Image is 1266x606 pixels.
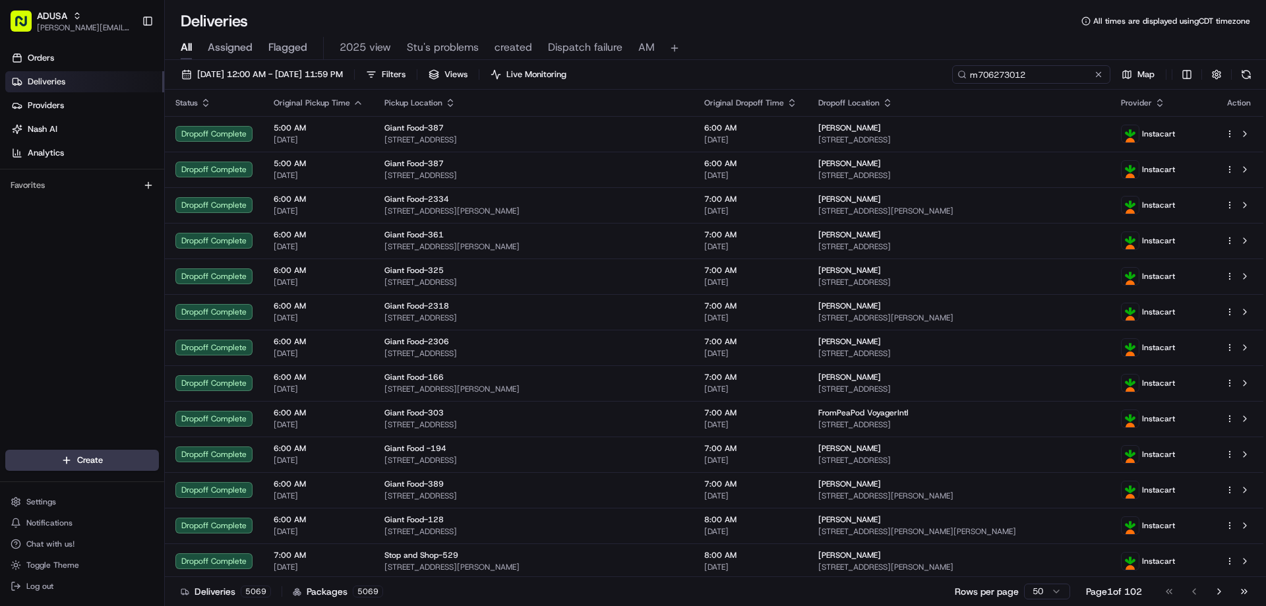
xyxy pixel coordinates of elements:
span: [STREET_ADDRESS] [818,135,1100,145]
span: 7:00 AM [704,372,797,382]
span: Instacart [1142,449,1175,460]
span: [PERSON_NAME] [818,265,881,276]
span: Instacart [1142,164,1175,175]
span: [STREET_ADDRESS] [818,384,1100,394]
span: [DATE] [274,419,363,430]
img: profile_instacart_ahold_partner.png [1122,446,1139,463]
span: Giant Food-2334 [384,194,449,204]
span: [DATE] [274,241,363,252]
img: profile_instacart_ahold_partner.png [1122,232,1139,249]
span: Nash AI [28,123,57,135]
span: [DATE] [704,455,797,466]
div: Action [1225,98,1253,108]
a: Powered byPylon [93,223,160,233]
span: 6:00 AM [274,408,363,418]
span: Views [444,69,467,80]
span: [STREET_ADDRESS] [384,526,683,537]
span: [DATE] [274,455,363,466]
span: [DATE] [704,491,797,501]
img: profile_instacart_ahold_partner.png [1122,375,1139,392]
img: profile_instacart_ahold_partner.png [1122,339,1139,356]
div: Start new chat [45,126,216,139]
span: 7:00 AM [704,265,797,276]
span: [DATE] [274,526,363,537]
div: Deliveries [181,585,271,598]
div: Favorites [5,175,159,196]
span: 8:00 AM [704,514,797,525]
span: Dispatch failure [548,40,622,55]
a: Deliveries [5,71,164,92]
span: Original Pickup Time [274,98,350,108]
span: ADUSA [37,9,67,22]
span: Analytics [28,147,64,159]
a: Nash AI [5,119,164,140]
span: Instacart [1142,485,1175,495]
span: Status [175,98,198,108]
img: profile_instacart_ahold_partner.png [1122,517,1139,534]
span: Giant Food-325 [384,265,444,276]
span: 6:00 AM [274,265,363,276]
img: profile_instacart_ahold_partner.png [1122,268,1139,285]
span: 6:00 AM [274,336,363,347]
span: [PERSON_NAME] [818,479,881,489]
span: [PERSON_NAME][EMAIL_ADDRESS][PERSON_NAME][DOMAIN_NAME] [37,22,131,33]
span: 5:00 AM [274,158,363,169]
div: Packages [293,585,383,598]
div: We're available if you need us! [45,139,167,150]
span: [DATE] [274,170,363,181]
span: Orders [28,52,54,64]
span: Providers [28,100,64,111]
span: 6:00 AM [274,301,363,311]
span: Instacart [1142,556,1175,566]
span: [PERSON_NAME] [818,550,881,561]
a: 💻API Documentation [106,186,217,210]
span: Create [77,454,103,466]
span: 6:00 AM [274,443,363,454]
button: Log out [5,577,159,595]
a: 📗Knowledge Base [8,186,106,210]
span: [STREET_ADDRESS][PERSON_NAME][PERSON_NAME] [818,526,1100,537]
span: [DATE] 12:00 AM - [DATE] 11:59 PM [197,69,343,80]
span: 6:00 AM [274,372,363,382]
span: Deliveries [28,76,65,88]
span: Live Monitoring [506,69,566,80]
span: [DATE] [704,277,797,288]
span: Giant Food-2306 [384,336,449,347]
button: Views [423,65,473,84]
span: 7:00 AM [704,301,797,311]
div: 📗 [13,193,24,203]
span: 5:00 AM [274,123,363,133]
span: [PERSON_NAME] [818,229,881,240]
span: [DATE] [704,206,797,216]
span: [STREET_ADDRESS][PERSON_NAME] [384,384,683,394]
img: Nash [13,13,40,40]
span: All [181,40,192,55]
span: Assigned [208,40,253,55]
button: Live Monitoring [485,65,572,84]
span: Giant Food-389 [384,479,444,489]
span: Instacart [1142,129,1175,139]
img: profile_instacart_ahold_partner.png [1122,161,1139,178]
img: profile_instacart_ahold_partner.png [1122,197,1139,214]
span: [DATE] [704,135,797,145]
span: Instacart [1142,342,1175,353]
span: Filters [382,69,406,80]
span: [DATE] [704,170,797,181]
span: [PERSON_NAME] [818,123,881,133]
span: Dropoff Location [818,98,880,108]
span: [DATE] [274,206,363,216]
a: Orders [5,47,164,69]
img: profile_instacart_ahold_partner.png [1122,125,1139,142]
span: [STREET_ADDRESS][PERSON_NAME] [818,491,1100,501]
a: Analytics [5,142,164,164]
span: [STREET_ADDRESS] [818,348,1100,359]
span: 7:00 AM [704,194,797,204]
span: [DATE] [274,384,363,394]
span: 6:00 AM [274,194,363,204]
span: Instacart [1142,200,1175,210]
span: Original Dropoff Time [704,98,784,108]
span: FromPeaPod VoyagerIntl [818,408,909,418]
button: Toggle Theme [5,556,159,574]
span: [DATE] [274,348,363,359]
span: [STREET_ADDRESS] [818,455,1100,466]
